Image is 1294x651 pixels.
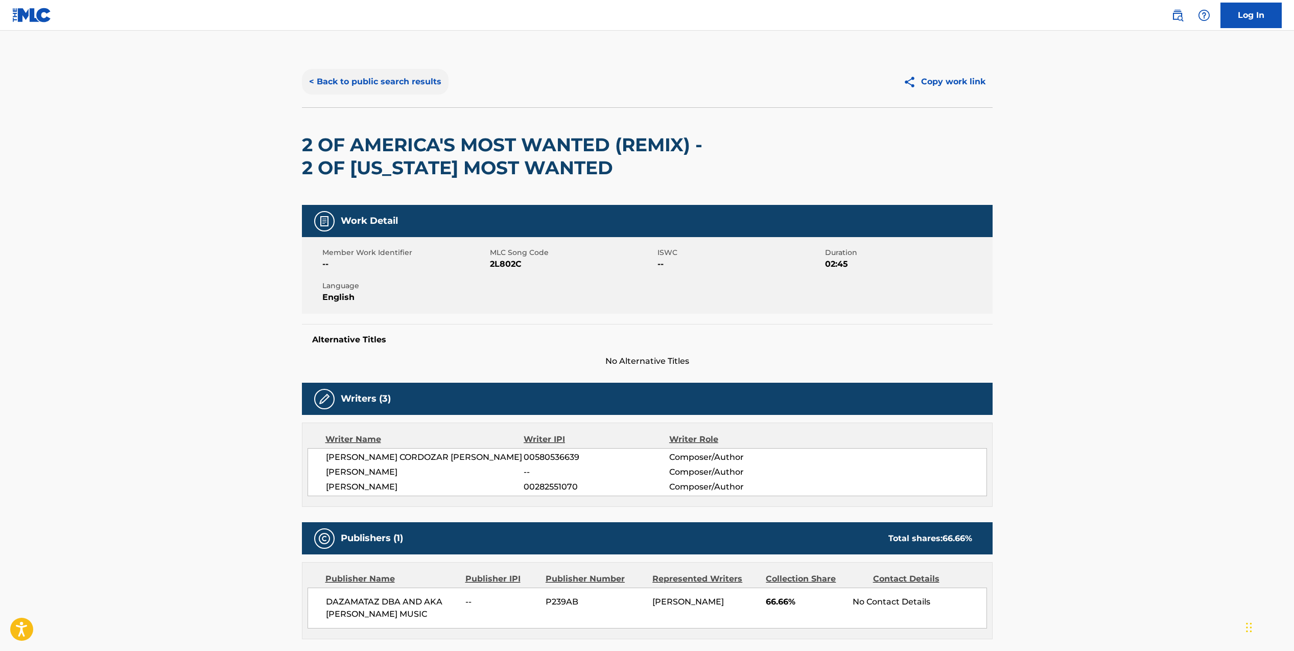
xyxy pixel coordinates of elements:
span: 00580536639 [524,451,669,463]
button: Copy work link [896,69,993,95]
div: No Contact Details [853,596,986,608]
div: Represented Writers [652,573,758,585]
img: MLC Logo [12,8,52,22]
span: [PERSON_NAME] [326,466,524,478]
span: Duration [825,247,990,258]
h2: 2 OF AMERICA'S MOST WANTED (REMIX) - 2 OF [US_STATE] MOST WANTED [302,133,716,179]
span: Language [322,281,487,291]
button: < Back to public search results [302,69,449,95]
a: Log In [1220,3,1282,28]
span: MLC Song Code [490,247,655,258]
div: Drag [1246,612,1252,643]
span: 2L802C [490,258,655,270]
img: Work Detail [318,215,331,227]
img: Writers [318,393,331,405]
span: -- [524,466,669,478]
span: [PERSON_NAME] CORDOZAR [PERSON_NAME] [326,451,524,463]
span: 66.66 % [943,533,972,543]
span: -- [465,596,538,608]
span: -- [657,258,822,270]
span: No Alternative Titles [302,355,993,367]
a: Public Search [1167,5,1188,26]
span: 66.66% [766,596,845,608]
img: help [1198,9,1210,21]
h5: Alternative Titles [312,335,982,345]
span: [PERSON_NAME] [652,597,724,607]
span: P239AB [546,596,645,608]
img: search [1171,9,1184,21]
span: Composer/Author [669,481,802,493]
div: Publisher Name [325,573,458,585]
div: Collection Share [766,573,865,585]
h5: Work Detail [341,215,398,227]
span: 00282551070 [524,481,669,493]
div: Contact Details [873,573,972,585]
span: Composer/Author [669,466,802,478]
span: Composer/Author [669,451,802,463]
iframe: Chat Widget [1243,602,1294,651]
img: Publishers [318,532,331,545]
div: Publisher IPI [465,573,538,585]
div: Publisher Number [546,573,645,585]
img: Copy work link [903,76,921,88]
div: Help [1194,5,1214,26]
span: 02:45 [825,258,990,270]
div: Writer Role [669,433,802,446]
div: Writer Name [325,433,524,446]
div: Writer IPI [524,433,669,446]
h5: Writers (3) [341,393,391,405]
span: -- [322,258,487,270]
h5: Publishers (1) [341,532,403,544]
div: Total shares: [888,532,972,545]
span: English [322,291,487,304]
span: Member Work Identifier [322,247,487,258]
span: DAZAMATAZ DBA AND AKA [PERSON_NAME] MUSIC [326,596,458,620]
span: ISWC [657,247,822,258]
span: [PERSON_NAME] [326,481,524,493]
